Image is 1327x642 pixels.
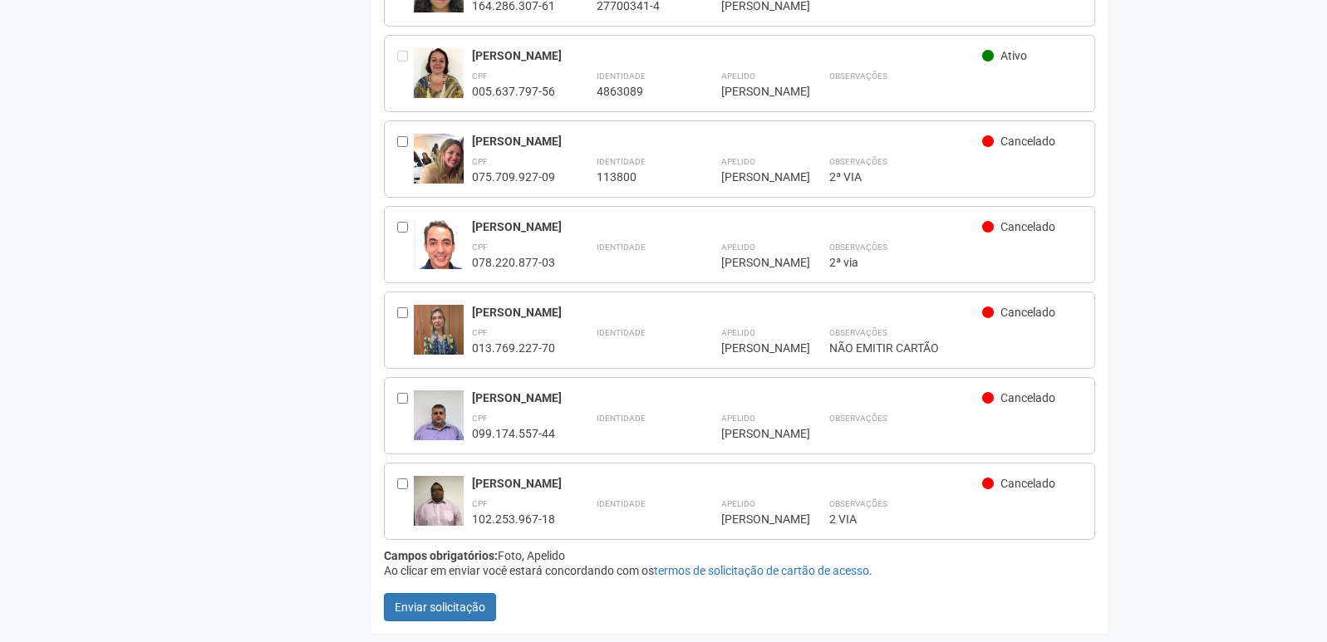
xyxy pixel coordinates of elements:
strong: Identidade [597,71,646,81]
div: [PERSON_NAME] [721,84,788,99]
div: 4863089 [597,84,680,99]
div: 005.637.797-56 [472,84,555,99]
div: 102.253.967-18 [472,512,555,527]
div: 2ª via [829,255,1083,270]
span: Cancelado [1000,477,1055,490]
div: [PERSON_NAME] [472,390,983,405]
strong: CPF [472,499,488,508]
div: 2ª VIA [829,169,1083,184]
div: [PERSON_NAME] [721,341,788,355]
strong: Apelido [721,414,755,423]
span: Ativo [1000,49,1027,62]
strong: Apelido [721,243,755,252]
img: user.jpg [414,219,464,287]
img: user.jpg [414,48,464,98]
strong: Identidade [597,328,646,337]
strong: Identidade [597,243,646,252]
img: user.jpg [414,390,464,457]
div: [PERSON_NAME] [721,169,788,184]
div: 078.220.877-03 [472,255,555,270]
a: termos de solicitação de cartão de acesso [654,564,869,577]
strong: Apelido [721,328,755,337]
strong: Campos obrigatórios: [384,549,498,562]
strong: CPF [472,414,488,423]
div: [PERSON_NAME] [472,48,983,63]
strong: Apelido [721,71,755,81]
strong: Observações [829,499,887,508]
div: Foto, Apelido [384,548,1096,563]
strong: CPF [472,243,488,252]
strong: Observações [829,71,887,81]
strong: Identidade [597,499,646,508]
div: [PERSON_NAME] [721,255,788,270]
strong: Apelido [721,499,755,508]
span: Cancelado [1000,220,1055,233]
strong: Observações [829,157,887,166]
strong: Identidade [597,414,646,423]
div: 2 VIA [829,512,1083,527]
div: [PERSON_NAME] [721,426,788,441]
div: Entre em contato com a Aministração para solicitar o cancelamento ou 2a via [397,48,414,99]
span: Cancelado [1000,306,1055,319]
span: Cancelado [1000,391,1055,404]
img: user.jpg [414,134,464,224]
div: 113800 [597,169,680,184]
div: [PERSON_NAME] [472,219,983,234]
strong: Observações [829,243,887,252]
div: 099.174.557-44 [472,426,555,441]
div: NÃO EMITIR CARTÃO [829,341,1083,355]
strong: CPF [472,328,488,337]
img: user.jpg [414,476,464,526]
div: [PERSON_NAME] [721,512,788,527]
div: Ao clicar em enviar você estará concordando com os . [384,563,1096,578]
button: Enviar solicitação [384,593,496,621]
strong: Observações [829,328,887,337]
strong: Identidade [597,157,646,166]
div: [PERSON_NAME] [472,134,983,149]
div: [PERSON_NAME] [472,476,983,491]
span: Cancelado [1000,135,1055,148]
img: user.jpg [414,305,464,371]
strong: CPF [472,71,488,81]
div: 075.709.927-09 [472,169,555,184]
strong: Apelido [721,157,755,166]
div: [PERSON_NAME] [472,305,983,320]
strong: Observações [829,414,887,423]
strong: CPF [472,157,488,166]
div: 013.769.227-70 [472,341,555,355]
